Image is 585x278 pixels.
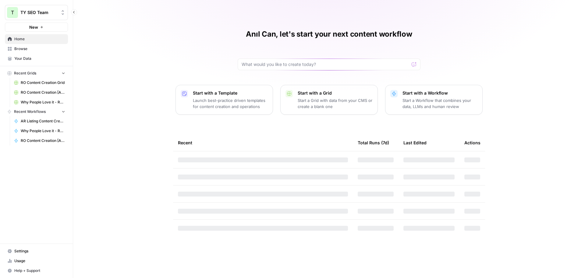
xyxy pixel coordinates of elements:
a: Your Data [5,54,68,63]
span: Help + Support [14,268,65,273]
button: Start with a GridStart a Grid with data from your CMS or create a blank one [280,85,378,115]
button: Recent Workflows [5,107,68,116]
div: Total Runs (7d) [358,134,389,151]
div: Last Edited [403,134,427,151]
span: RO Content Creation Grid [21,80,65,85]
span: Home [14,36,65,42]
input: What would you like to create today? [242,61,409,67]
a: Settings [5,246,68,256]
a: RO Content Creation [Anil] Grid [11,88,68,97]
span: Why People Love it - RO PDP Content [Anil] Grid [21,99,65,105]
span: T [11,9,14,16]
span: New [29,24,38,30]
span: Settings [14,248,65,254]
a: AR Listing Content Creation [11,116,68,126]
span: Why People Love it - RO PDP Content [Anil] [21,128,65,134]
button: Recent Grids [5,69,68,78]
a: Why People Love it - RO PDP Content [Anil] [11,126,68,136]
h1: Anıl Can, let's start your next content workflow [246,29,412,39]
button: New [5,23,68,32]
button: Start with a TemplateLaunch best-practice driven templates for content creation and operations [175,85,273,115]
span: TY SEO Team [20,9,57,16]
a: RO Content Creation Grid [11,78,68,88]
p: Start with a Workflow [402,90,477,96]
span: RO Content Creation [Anil] Grid [21,90,65,95]
span: Recent Grids [14,70,36,76]
span: AR Listing Content Creation [21,118,65,124]
button: Workspace: TY SEO Team [5,5,68,20]
a: Browse [5,44,68,54]
button: Help + Support [5,266,68,276]
p: Start with a Grid [298,90,373,96]
a: RO Content Creation [Anil] [11,136,68,146]
p: Start a Workflow that combines your data, LLMs and human review [402,97,477,110]
p: Launch best-practice driven templates for content creation and operations [193,97,268,110]
span: Usage [14,258,65,264]
a: Home [5,34,68,44]
button: Start with a WorkflowStart a Workflow that combines your data, LLMs and human review [385,85,483,115]
span: RO Content Creation [Anil] [21,138,65,143]
div: Actions [464,134,480,151]
p: Start with a Template [193,90,268,96]
span: Browse [14,46,65,52]
div: Recent [178,134,348,151]
a: Why People Love it - RO PDP Content [Anil] Grid [11,97,68,107]
a: Usage [5,256,68,266]
span: Recent Workflows [14,109,46,114]
p: Start a Grid with data from your CMS or create a blank one [298,97,373,110]
span: Your Data [14,56,65,61]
